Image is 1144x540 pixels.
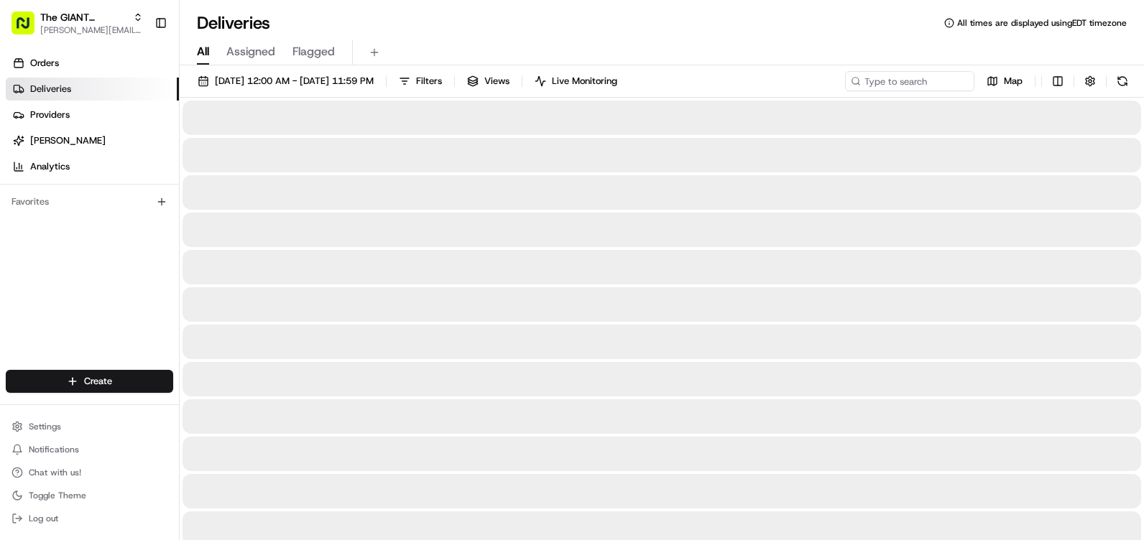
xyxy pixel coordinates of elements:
button: Toggle Theme [6,485,173,506]
span: Chat with us! [29,467,81,478]
button: Chat with us! [6,462,173,483]
button: Notifications [6,439,173,460]
span: Log out [29,513,58,524]
span: All [197,43,209,60]
span: Map [1004,75,1023,88]
button: Live Monitoring [528,71,624,91]
button: Filters [392,71,448,91]
span: Analytics [30,160,70,173]
button: Log out [6,508,173,529]
span: All times are displayed using EDT timezone [957,17,1127,29]
span: Settings [29,421,61,432]
span: [DATE] 12:00 AM - [DATE] 11:59 PM [215,75,374,88]
span: Views [484,75,509,88]
a: Providers [6,103,179,126]
button: The GIANT Company [40,10,127,24]
span: Live Monitoring [552,75,617,88]
span: Notifications [29,444,79,455]
h1: Deliveries [197,11,270,34]
div: Favorites [6,190,173,213]
span: Assigned [226,43,275,60]
button: Map [980,71,1029,91]
span: Flagged [292,43,335,60]
span: Deliveries [30,83,71,96]
button: The GIANT Company[PERSON_NAME][EMAIL_ADDRESS][DOMAIN_NAME] [6,6,149,40]
a: Deliveries [6,78,179,101]
span: Providers [30,108,70,121]
a: Analytics [6,155,179,178]
span: Filters [416,75,442,88]
button: Settings [6,416,173,437]
button: Views [461,71,516,91]
span: Toggle Theme [29,490,86,501]
a: Orders [6,52,179,75]
button: Create [6,370,173,393]
button: [PERSON_NAME][EMAIL_ADDRESS][DOMAIN_NAME] [40,24,143,36]
input: Type to search [845,71,974,91]
span: Orders [30,57,59,70]
button: [DATE] 12:00 AM - [DATE] 11:59 PM [191,71,380,91]
span: [PERSON_NAME] [30,134,106,147]
button: Refresh [1112,71,1133,91]
a: [PERSON_NAME] [6,129,179,152]
span: Create [84,375,112,388]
